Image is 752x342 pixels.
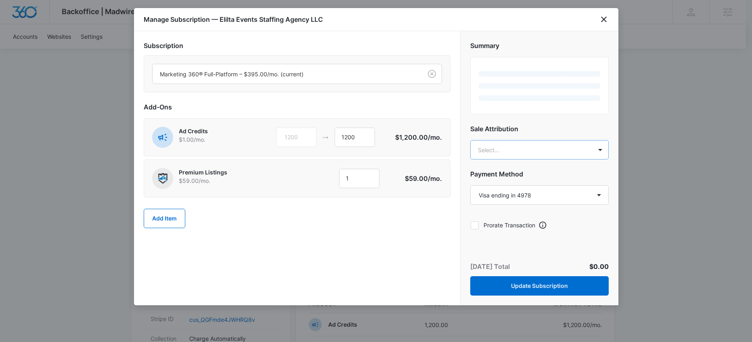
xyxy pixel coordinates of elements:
[395,132,442,142] p: $1,200.00
[470,41,609,50] h2: Summary
[144,15,323,24] h1: Manage Subscription — Elilta Events Staffing Agency LLC
[144,41,450,50] h2: Subscription
[470,262,510,271] p: [DATE] Total
[179,127,249,135] p: Ad Credits
[428,174,442,183] span: /mo.
[470,221,535,229] label: Prorate Transaction
[144,209,185,228] button: Add Item
[179,168,249,176] p: Premium Listings
[589,262,609,271] span: $0.00
[179,135,249,144] p: $1.00 /mo.
[470,124,609,134] h2: Sale Attribution
[404,174,442,183] p: $59.00
[470,276,609,296] button: Update Subscription
[335,128,375,147] input: 1
[599,15,609,24] button: close
[160,70,161,78] input: Subscription
[470,169,609,179] h2: Payment Method
[428,133,442,141] span: /mo.
[144,102,450,112] h2: Add-Ons
[179,176,249,185] p: $59.00 /mo.
[425,67,438,80] button: Clear
[339,169,379,188] input: 1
